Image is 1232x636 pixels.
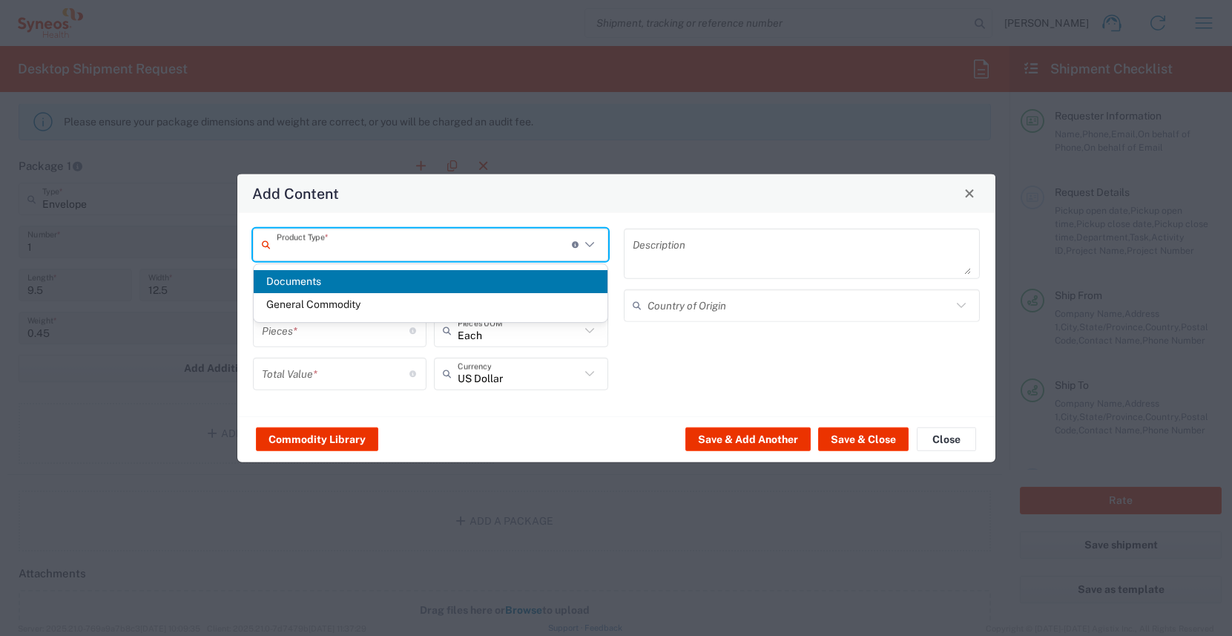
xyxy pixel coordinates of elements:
[254,293,608,316] span: General Commodity
[254,270,608,293] span: Documents
[917,427,976,451] button: Close
[252,183,339,204] h4: Add Content
[256,427,378,451] button: Commodity Library
[685,427,811,451] button: Save & Add Another
[818,427,909,451] button: Save & Close
[959,183,980,203] button: Close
